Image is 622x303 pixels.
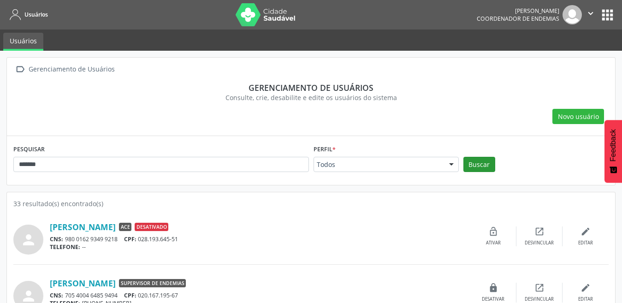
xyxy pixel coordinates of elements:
[534,283,545,293] i: open_in_new
[20,93,602,102] div: Consulte, crie, desabilite e edite os usuários do sistema
[525,296,554,303] div: Desvincular
[534,226,545,237] i: open_in_new
[482,296,504,303] div: Desativar
[581,283,591,293] i: edit
[50,291,63,299] span: CNS:
[50,222,116,232] a: [PERSON_NAME]
[563,5,582,24] img: img
[486,240,501,246] div: Ativar
[50,235,63,243] span: CNS:
[6,7,48,22] a: Usuários
[558,112,599,121] span: Novo usuário
[477,7,559,15] div: [PERSON_NAME]
[135,223,168,231] span: Desativado
[488,283,498,293] i: lock
[488,226,498,237] i: lock_open
[599,7,616,23] button: apps
[13,199,609,208] div: 33 resultado(s) encontrado(s)
[552,109,604,125] button: Novo usuário
[525,240,554,246] div: Desvincular
[13,63,27,76] i: 
[50,235,470,243] div: 980 0162 9349 9218 028.193.645-51
[119,279,186,287] span: Supervisor de Endemias
[27,63,116,76] div: Gerenciamento de Usuários
[24,11,48,18] span: Usuários
[581,226,591,237] i: edit
[578,296,593,303] div: Editar
[119,223,131,231] span: ACE
[582,5,599,24] button: 
[50,243,470,251] div: --
[586,8,596,18] i: 
[314,143,336,157] label: Perfil
[13,63,116,76] a:  Gerenciamento de Usuários
[50,291,470,299] div: 705 4004 6485 9494 020.167.195-67
[3,33,43,51] a: Usuários
[50,278,116,288] a: [PERSON_NAME]
[604,120,622,183] button: Feedback - Mostrar pesquisa
[578,240,593,246] div: Editar
[609,129,617,161] span: Feedback
[13,143,45,157] label: PESQUISAR
[124,291,136,299] span: CPF:
[477,15,559,23] span: Coordenador de Endemias
[124,235,136,243] span: CPF:
[463,157,495,172] button: Buscar
[20,83,602,93] div: Gerenciamento de usuários
[317,160,440,169] span: Todos
[20,232,37,248] i: person
[50,243,80,251] span: TELEFONE:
